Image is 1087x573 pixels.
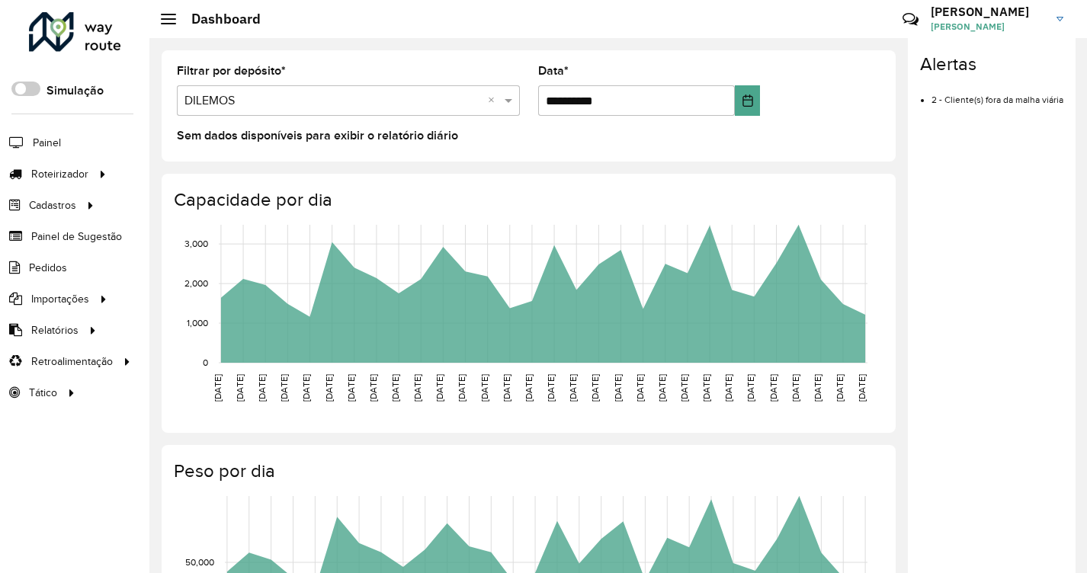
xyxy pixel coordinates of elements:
text: [DATE] [257,374,267,402]
text: [DATE] [568,374,578,402]
text: [DATE] [679,374,689,402]
button: Choose Date [735,85,760,116]
text: [DATE] [701,374,711,402]
text: [DATE] [857,374,867,402]
text: [DATE] [412,374,422,402]
text: [DATE] [657,374,667,402]
text: [DATE] [279,374,289,402]
span: Pedidos [29,260,67,276]
li: 2 - Cliente(s) fora da malha viária [931,82,1063,107]
label: Simulação [46,82,104,100]
span: Importações [31,291,89,307]
text: 50,000 [185,557,214,567]
text: [DATE] [368,374,378,402]
text: [DATE] [213,374,223,402]
text: [DATE] [835,374,845,402]
text: [DATE] [324,374,334,402]
text: [DATE] [390,374,400,402]
div: Críticas? Dúvidas? Elogios? Sugestões? Entre em contato conosco! [720,5,880,46]
text: [DATE] [613,374,623,402]
label: Sem dados disponíveis para exibir o relatório diário [177,126,458,145]
span: Retroalimentação [31,354,113,370]
span: Clear all [488,91,501,110]
text: [DATE] [635,374,645,402]
text: [DATE] [768,374,778,402]
text: [DATE] [235,374,245,402]
text: [DATE] [479,374,489,402]
span: Tático [29,385,57,401]
h4: Alertas [920,53,1063,75]
label: Data [538,62,569,80]
h2: Dashboard [176,11,261,27]
text: [DATE] [457,374,467,402]
text: [DATE] [746,374,755,402]
a: Contato Rápido [894,3,927,36]
span: [PERSON_NAME] [931,20,1045,34]
h4: Capacidade por dia [174,189,880,211]
text: [DATE] [590,374,600,402]
span: Painel de Sugestão [31,229,122,245]
text: [DATE] [790,374,800,402]
h4: Peso por dia [174,460,880,482]
h3: [PERSON_NAME] [931,5,1045,19]
span: Roteirizador [31,166,88,182]
text: [DATE] [502,374,511,402]
text: 0 [203,357,208,367]
span: Painel [33,135,61,151]
text: [DATE] [813,374,822,402]
text: [DATE] [723,374,733,402]
text: [DATE] [301,374,311,402]
text: 1,000 [187,318,208,328]
text: 3,000 [184,238,208,248]
text: [DATE] [524,374,534,402]
label: Filtrar por depósito [177,62,286,80]
span: Relatórios [31,322,79,338]
text: 2,000 [184,278,208,288]
text: [DATE] [346,374,356,402]
text: [DATE] [434,374,444,402]
text: [DATE] [546,374,556,402]
span: Cadastros [29,197,76,213]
